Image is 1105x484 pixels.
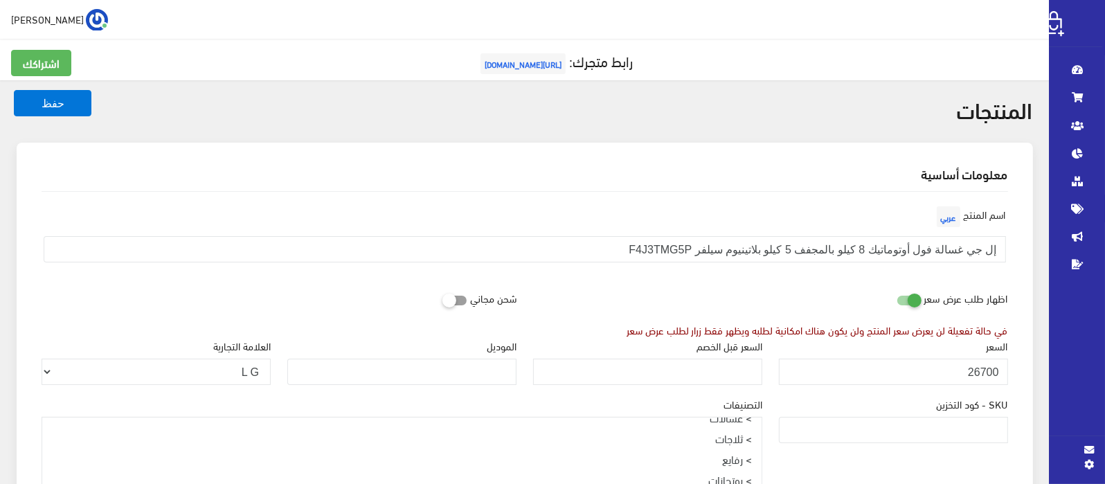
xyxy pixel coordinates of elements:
[42,168,1008,180] h2: معلومات أساسية
[14,90,91,116] button: حفظ
[51,428,753,449] option: > ثلاجات
[987,338,1008,353] label: السعر
[51,407,753,428] option: > غسالات
[487,338,516,353] label: الموديل
[17,97,1033,121] h2: المنتجات
[11,10,84,28] span: [PERSON_NAME]
[470,285,516,311] label: شحن مجاني
[724,396,762,411] label: التصنيفات
[933,203,1006,231] label: اسم المنتج
[51,449,753,469] option: > رفايع
[11,8,108,30] a: ... [PERSON_NAME]
[924,285,1008,311] label: اظهار طلب عرض سعر
[86,9,108,31] img: ...
[697,338,762,353] label: السعر قبل الخصم
[477,48,633,73] a: رابط متجرك:[URL][DOMAIN_NAME]
[627,323,1008,338] div: في حالة تفعيلة لن يعرض سعر المنتج ولن يكون هناك امكانية لطلبه ويظهر فقط زرار لطلب عرض سعر
[937,396,1008,411] label: SKU - كود التخزين
[11,50,71,76] a: اشتراكك
[937,206,960,227] span: عربي
[480,53,566,74] span: [URL][DOMAIN_NAME]
[213,338,271,353] label: العلامة التجارية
